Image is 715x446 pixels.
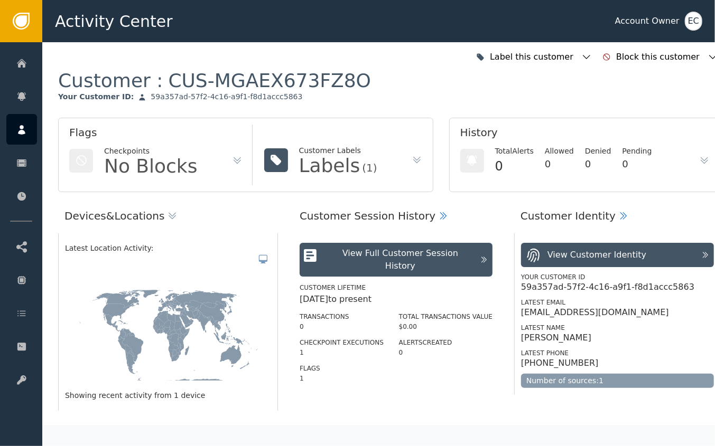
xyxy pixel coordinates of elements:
[616,51,702,63] div: Block this customer
[585,146,611,157] div: Denied
[300,322,384,331] div: 0
[545,157,574,171] div: 0
[473,45,595,69] button: Label this customer
[399,339,452,346] label: Alerts Created
[69,125,243,146] div: Flags
[300,374,384,383] div: 1
[151,92,302,102] div: 59a357ad-57f2-4c16-a9f1-f8d1accc5863
[168,69,371,92] div: CUS-MGAEX673FZ8O
[521,272,714,282] div: Your Customer ID
[65,390,271,401] div: Showing recent activity from 1 device
[521,323,714,333] div: Latest Name
[300,348,384,357] div: 1
[399,313,493,320] label: Total Transactions Value
[104,146,198,157] div: Checkpoints
[65,243,271,254] div: Latest Location Activity:
[399,322,493,331] div: $0.00
[685,12,702,31] button: EC
[521,243,714,267] button: View Customer Identity
[300,284,366,291] label: Customer Lifetime
[300,243,493,277] button: View Full Customer Session History
[495,146,534,157] div: Total Alerts
[545,146,574,157] div: Allowed
[585,157,611,171] div: 0
[490,51,576,63] div: Label this customer
[521,333,591,343] div: [PERSON_NAME]
[300,339,384,346] label: Checkpoint Executions
[623,157,652,171] div: 0
[58,92,134,102] div: Your Customer ID :
[300,293,493,306] div: [DATE] to present
[521,374,714,388] div: Number of sources: 1
[521,307,669,318] div: [EMAIL_ADDRESS][DOMAIN_NAME]
[58,69,371,92] div: Customer :
[326,247,475,272] div: View Full Customer Session History
[399,348,493,357] div: 0
[362,163,377,173] div: (1)
[300,365,320,372] label: Flags
[300,313,349,320] label: Transactions
[521,208,616,224] div: Customer Identity
[495,157,534,176] div: 0
[521,348,714,358] div: Latest Phone
[299,156,360,175] div: Labels
[623,146,652,157] div: Pending
[521,358,599,368] div: [PHONE_NUMBER]
[460,125,710,146] div: History
[55,10,173,33] span: Activity Center
[547,249,646,261] div: View Customer Identity
[104,157,198,176] div: No Blocks
[521,298,714,307] div: Latest Email
[300,208,435,224] div: Customer Session History
[64,208,164,224] div: Devices & Locations
[521,282,694,292] div: 59a357ad-57f2-4c16-a9f1-f8d1accc5863
[615,15,680,27] div: Account Owner
[299,145,377,156] div: Customer Labels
